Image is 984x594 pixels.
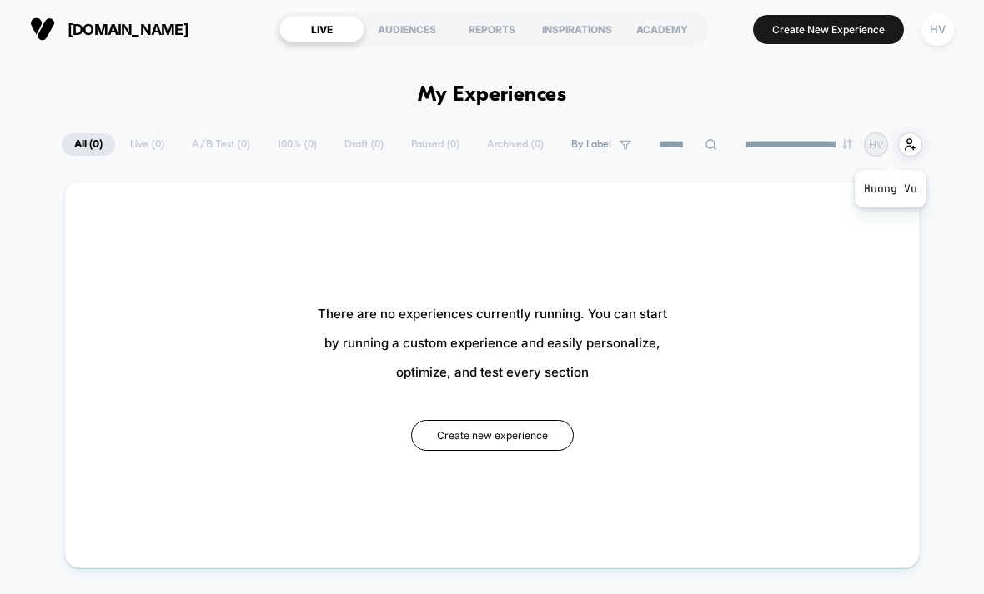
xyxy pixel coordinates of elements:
div: AUDIENCES [364,16,449,42]
button: Create new experience [411,420,574,451]
img: Visually logo [30,17,55,42]
button: Create New Experience [753,15,904,44]
div: ACADEMY [620,16,705,42]
h1: My Experiences [418,83,567,107]
div: HV [921,13,954,46]
span: There are no experiences currently running. You can start by running a custom experience and easi... [318,299,667,387]
span: [DOMAIN_NAME] [68,21,188,38]
div: LIVE [279,16,364,42]
div: REPORTS [449,16,535,42]
button: HV [916,12,959,47]
p: HV [869,138,883,151]
div: INSPIRATIONS [535,16,620,42]
img: end [842,139,852,149]
span: By Label [571,138,611,151]
span: All ( 0 ) [62,133,115,156]
button: [DOMAIN_NAME] [25,16,193,42]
